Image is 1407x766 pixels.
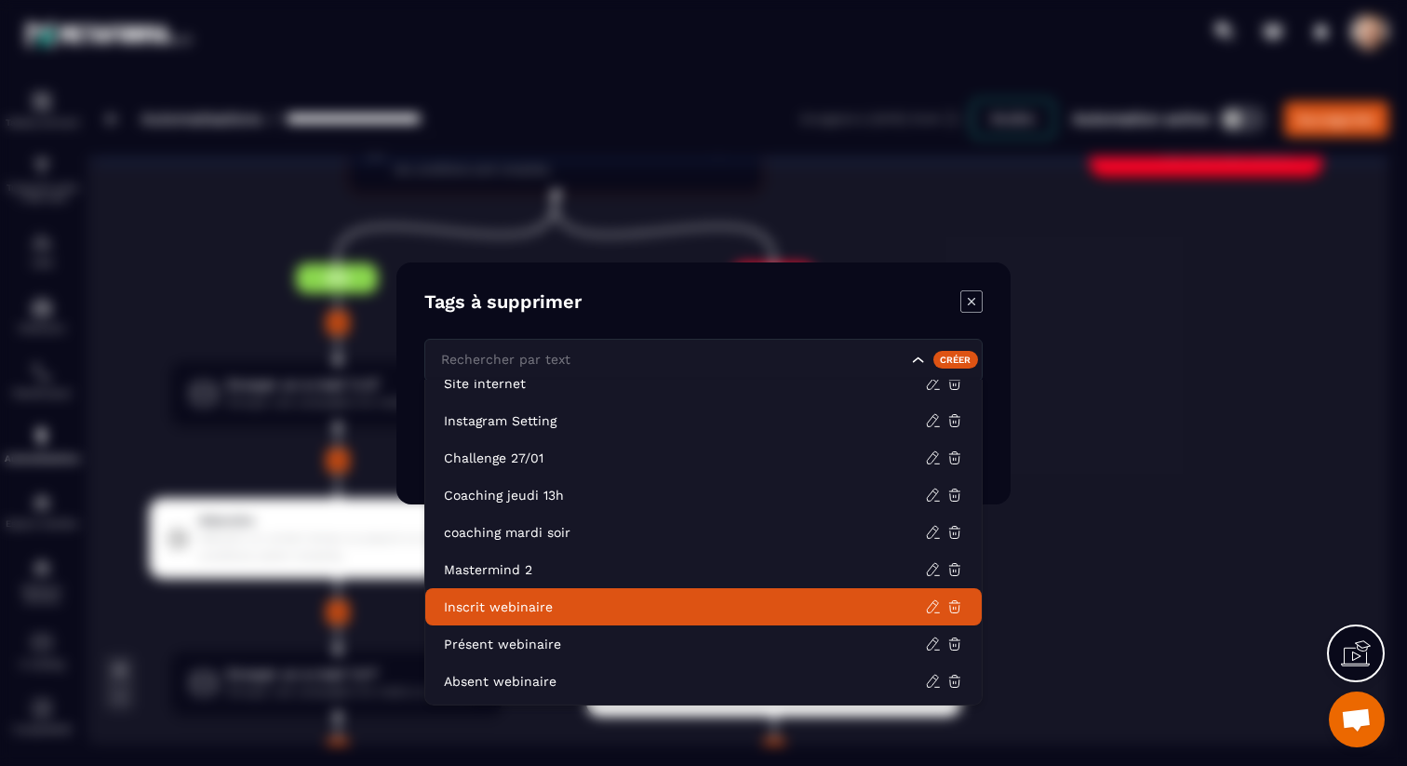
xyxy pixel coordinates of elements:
[444,635,925,653] p: Présent webinaire
[444,598,925,616] p: Inscrit webinaire
[933,351,979,368] div: Créer
[444,449,925,467] p: Challenge 27/01
[444,411,925,430] p: Instagram Setting
[444,486,925,504] p: Coaching jeudi 13h
[424,290,582,316] h4: Tags à supprimer
[444,374,925,393] p: Site internet
[424,338,983,381] div: Search for option
[1329,692,1385,747] a: Ouvrir le chat
[444,672,925,691] p: Absent webinaire
[444,523,925,542] p: coaching mardi soir
[444,560,925,579] p: Mastermind 2
[436,349,907,370] input: Search for option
